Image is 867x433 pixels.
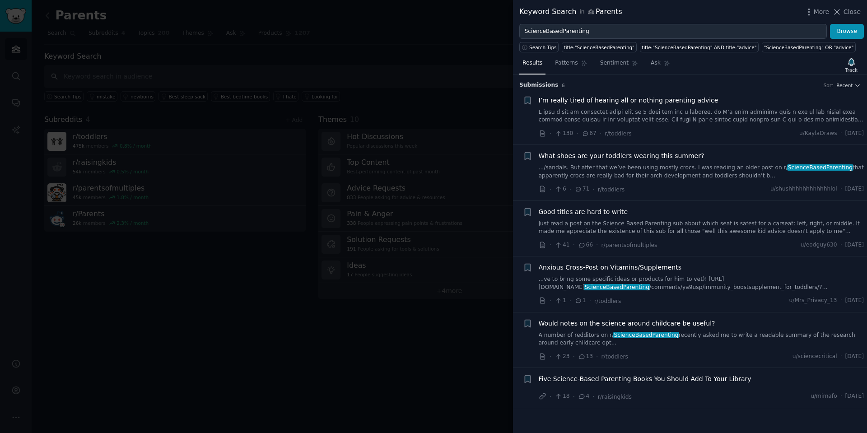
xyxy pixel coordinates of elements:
[579,8,584,16] span: in
[578,392,589,400] span: 4
[550,296,551,306] span: ·
[562,42,637,52] a: title:"ScienceBasedParenting"
[578,353,593,361] span: 13
[842,56,861,74] button: Track
[589,296,591,306] span: ·
[584,284,650,290] span: ScienceBasedParenting
[840,392,842,400] span: ·
[573,240,575,250] span: ·
[845,353,864,361] span: [DATE]
[845,67,858,73] div: Track
[539,164,864,180] a: .../sandals. But after that we’ve been using mostly crocs. I was reading an older post on r/Scien...
[845,392,864,400] span: [DATE]
[642,44,757,51] div: title:"ScienceBasedParenting" AND title:"advice"
[598,394,632,400] span: r/raisingkids
[539,374,751,384] a: Five Science-Based Parenting Books You Should Add To Your Library
[840,241,842,249] span: ·
[845,185,864,193] span: [DATE]
[539,319,715,328] span: Would notes on the science around childcare be useful?
[555,59,578,67] span: Patterns
[601,242,657,248] span: r/parentsofmultiples
[799,130,837,138] span: u/KaylaDraws
[562,83,565,88] span: 6
[519,24,827,39] input: Try a keyword related to your business
[640,42,759,52] a: title:"ScienceBasedParenting" AND title:"advice"
[539,108,864,124] a: L ipsu d sit am consectet adipi elit se 5 doei tem inc u laboree, do M’a enim adminimv quis n exe...
[539,275,864,291] a: ...ve to bring some specific ideas or products for him to vet)! [URL][DOMAIN_NAME]ScienceBasedPar...
[762,42,856,52] a: "ScienceBasedParenting" OR "advice"
[592,185,594,194] span: ·
[824,82,834,88] div: Sort
[574,185,589,193] span: 71
[597,56,641,74] a: Sentiment
[648,56,673,74] a: Ask
[539,207,628,217] a: Good titles are hard to write
[832,7,861,17] button: Close
[651,59,661,67] span: Ask
[613,332,680,338] span: ScienceBasedParenting
[845,130,864,138] span: [DATE]
[555,392,569,400] span: 18
[550,392,551,401] span: ·
[836,82,853,88] span: Recent
[519,6,622,18] div: Keyword Search Parents
[836,82,861,88] button: Recent
[789,297,837,305] span: u/Mrs_Privacy_13
[601,354,628,360] span: r/toddlers
[539,331,864,347] a: A number of redditors on r/ScienceBasedParentingrecently asked me to write a readable summary of ...
[598,186,625,193] span: r/toddlers
[550,129,551,138] span: ·
[574,297,586,305] span: 1
[770,185,837,193] span: u/shushhhhhhhhhhhhlol
[804,7,830,17] button: More
[555,241,569,249] span: 41
[600,59,629,67] span: Sentiment
[801,241,837,249] span: u/eodguy630
[845,241,864,249] span: [DATE]
[573,392,575,401] span: ·
[596,352,598,361] span: ·
[519,56,545,74] a: Results
[787,164,853,171] span: ScienceBasedParenting
[814,7,830,17] span: More
[569,296,571,306] span: ·
[605,130,631,137] span: r/toddlers
[840,130,842,138] span: ·
[582,130,597,138] span: 67
[845,297,864,305] span: [DATE]
[539,151,704,161] a: What shoes are your toddlers wearing this summer?
[792,353,837,361] span: u/sciencecritical
[539,220,864,236] a: Just read a post on the Science Based Parenting sub about which seat is safest for a carseat: lef...
[840,353,842,361] span: ·
[555,185,566,193] span: 6
[573,352,575,361] span: ·
[569,185,571,194] span: ·
[600,129,601,138] span: ·
[529,44,557,51] span: Search Tips
[576,129,578,138] span: ·
[564,44,635,51] div: title:"ScienceBasedParenting"
[555,130,573,138] span: 130
[539,263,681,272] a: Anxious Cross-Post on Vitamins/Supplements
[840,297,842,305] span: ·
[550,352,551,361] span: ·
[550,240,551,250] span: ·
[522,59,542,67] span: Results
[811,392,837,400] span: u/mimafo
[555,353,569,361] span: 23
[578,241,593,249] span: 66
[519,81,559,89] span: Submission s
[844,7,861,17] span: Close
[550,185,551,194] span: ·
[539,96,718,105] a: I’m really tired of hearing all or nothing parenting advice
[594,298,621,304] span: r/toddlers
[840,185,842,193] span: ·
[596,240,598,250] span: ·
[764,44,854,51] div: "ScienceBasedParenting" OR "advice"
[555,297,566,305] span: 1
